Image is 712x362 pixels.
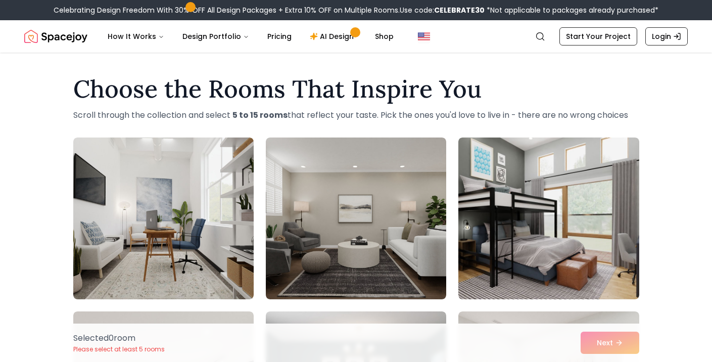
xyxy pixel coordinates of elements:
[645,27,688,46] a: Login
[73,138,254,299] img: Room room-1
[458,138,639,299] img: Room room-3
[485,5,658,15] span: *Not applicable to packages already purchased*
[302,26,365,47] a: AI Design
[24,26,87,47] a: Spacejoy
[400,5,485,15] span: Use code:
[73,109,639,121] p: Scroll through the collection and select that reflect your taste. Pick the ones you'd love to liv...
[24,26,87,47] img: Spacejoy Logo
[100,26,402,47] nav: Main
[174,26,257,47] button: Design Portfolio
[54,5,658,15] div: Celebrating Design Freedom With 30% OFF All Design Packages + Extra 10% OFF on Multiple Rooms.
[232,109,288,121] strong: 5 to 15 rooms
[259,26,300,47] a: Pricing
[367,26,402,47] a: Shop
[24,20,688,53] nav: Global
[73,345,165,353] p: Please select at least 5 rooms
[73,77,639,101] h1: Choose the Rooms That Inspire You
[418,30,430,42] img: United States
[266,138,446,299] img: Room room-2
[100,26,172,47] button: How It Works
[73,332,165,344] p: Selected 0 room
[434,5,485,15] b: CELEBRATE30
[559,27,637,46] a: Start Your Project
